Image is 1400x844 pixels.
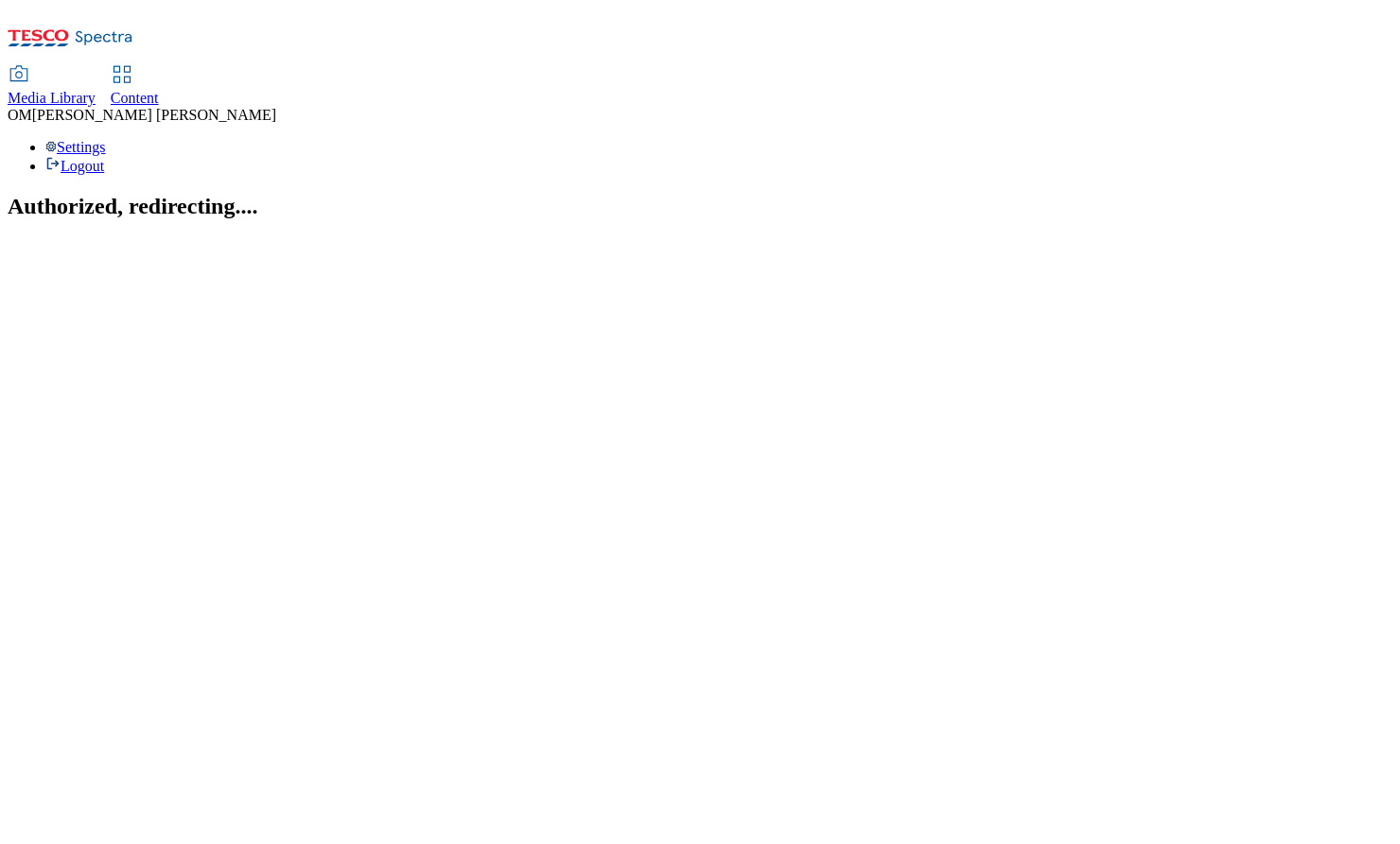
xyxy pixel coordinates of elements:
[111,67,159,107] a: Content
[8,194,1392,219] h2: Authorized, redirecting....
[8,90,96,106] span: Media Library
[45,139,106,155] a: Settings
[111,90,159,106] span: Content
[8,107,32,123] span: OM
[8,67,96,107] a: Media Library
[45,158,104,174] a: Logout
[32,107,276,123] span: [PERSON_NAME] [PERSON_NAME]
